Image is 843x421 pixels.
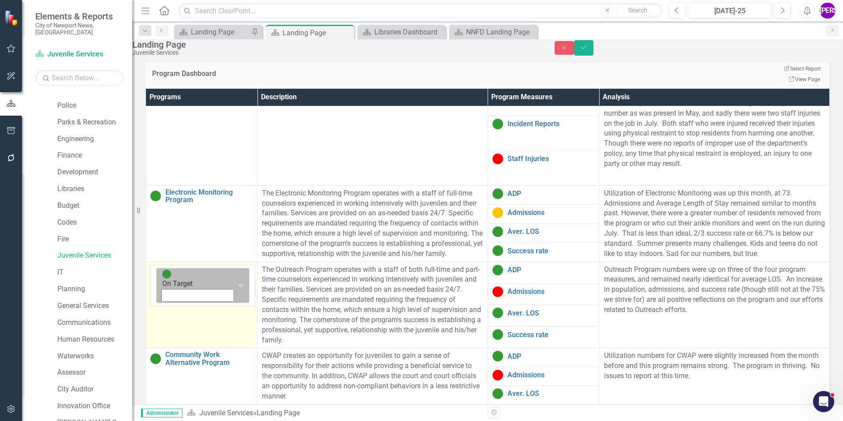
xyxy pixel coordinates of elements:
[492,188,503,199] img: On Target
[57,335,132,345] a: Human Resources
[257,409,300,417] div: Landing Page
[132,49,537,56] div: Juvenile Services
[57,318,132,328] a: Communications
[57,401,132,411] a: Innovation Office
[492,388,503,399] img: On Target
[35,22,123,36] small: City of Newport News, [GEOGRAPHIC_DATA]
[57,251,132,261] a: Juvenile Services
[187,408,481,418] div: »
[785,74,823,85] a: View Page
[35,49,123,60] a: Juvenile Services
[57,134,132,144] a: Engineering
[165,351,253,366] a: Community Work Alternative Program
[57,184,132,194] a: Libraries
[283,27,352,38] div: Landing Page
[262,265,483,346] p: The Outreach Program operates with a staff of both full-time and part-time counselors experienced...
[604,188,825,259] p: Utilization of Electronic Monitoring was up this month, at 73. Admissions and Average Length of S...
[492,329,503,340] img: On Target
[162,270,171,278] img: On Target
[165,188,253,204] a: Electronic Monitoring Program
[492,351,503,361] img: On Target
[374,26,444,38] div: Libraries Dashboard
[176,26,249,38] a: Landing Page
[691,6,769,16] div: [DATE]-25
[35,70,123,86] input: Search Below...
[492,207,503,218] img: Caution
[492,286,503,297] img: Below Target
[507,331,595,339] a: Success rate
[492,119,503,129] img: On Target
[57,201,132,211] a: Budget
[199,409,253,417] a: Juvenile Services
[604,351,825,381] p: Utilization numbers for CWAP were slightly increased from the month before and this program remai...
[507,228,595,236] a: Aver. LOS
[57,101,132,111] a: Police
[132,40,537,49] div: Landing Page
[191,26,249,38] div: Landing Page
[360,26,444,38] a: Libraries Dashboard
[57,150,132,161] a: Finance
[507,190,595,198] a: ADP
[57,267,132,278] a: IT
[781,64,823,73] button: Select Report
[507,353,595,361] a: ADP
[141,409,183,417] span: Administrator
[262,351,483,401] p: CWAP creates an opportunity for juveniles to gain a sense of responsibility for their actions whi...
[57,284,132,294] a: Planning
[492,226,503,237] img: On Target
[57,117,132,128] a: Parks & Recreation
[688,3,772,19] button: [DATE]-25
[57,301,132,311] a: General Services
[492,265,503,275] img: On Target
[492,245,503,256] img: On Target
[507,209,595,217] a: Admissions
[604,265,825,315] p: Outreach Program numbers were up on three of the four program measures, and remained nearly ident...
[152,70,557,78] h3: Program Dashboard
[57,234,132,244] a: Fire
[507,266,595,274] a: ADP
[150,191,161,201] img: On Target
[35,11,123,22] span: Elements & Reports
[57,384,132,395] a: City Auditor
[820,3,836,19] button: [PERSON_NAME]
[179,3,662,19] input: Search ClearPoint...
[255,281,267,297] input: Name
[813,391,834,412] iframe: Intercom live chat
[507,155,595,163] a: Staff Injuries
[57,218,132,228] a: Codes
[4,10,20,26] img: ClearPoint Strategy
[162,279,245,289] div: On Target
[57,368,132,378] a: Assessor
[492,370,503,380] img: Below Target
[507,247,595,255] a: Success rate
[492,154,503,164] img: Below Target
[466,26,535,38] div: NNFD Landing Page
[507,120,595,128] a: Incident Reports
[57,167,132,177] a: Development
[507,309,595,317] a: Aver. LOS
[507,288,595,296] a: Admissions
[507,390,595,398] a: Aver. LOS
[150,353,161,364] img: On Target
[604,97,825,171] p: This month, there was a rebound in Incident Reports to 15, the same number as was present in May,...
[57,351,132,361] a: Waterworks
[492,308,503,318] img: On Target
[262,188,483,259] p: The Electronic Monitoring Program operates with a staff of full-time counselors experienced in wo...
[616,4,660,17] button: Search
[451,26,535,38] a: NNFD Landing Page
[507,371,595,379] a: Admissions
[628,7,647,14] span: Search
